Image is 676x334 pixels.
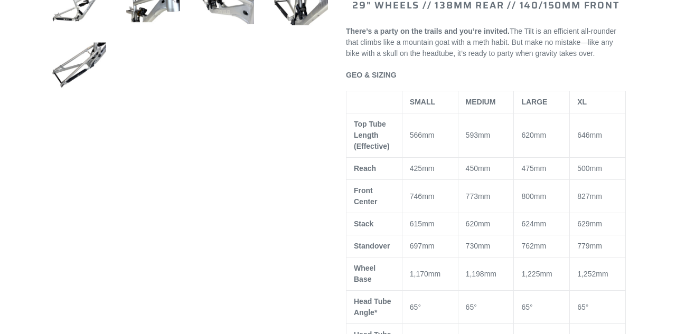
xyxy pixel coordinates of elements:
td: 827mm [570,180,626,213]
span: ° [418,303,421,311]
span: GEO & SIZING [346,71,397,79]
td: 746mm [402,180,458,213]
td: 500mm [570,158,626,180]
td: 425mm [402,158,458,180]
td: 762mm [514,235,570,257]
span: ° [586,303,589,311]
span: Wheel Base [354,264,375,283]
td: 475mm [514,158,570,180]
img: Load image into Gallery viewer, TILT - Frameset [50,36,108,94]
td: 593mm [458,113,514,158]
span: SMALL [410,98,435,106]
td: 779mm [570,235,626,257]
td: 620mm [514,113,570,158]
td: 1,198mm [458,257,514,291]
span: XL [577,98,587,106]
span: 615mm [410,220,435,228]
td: 1,252mm [570,257,626,291]
span: Front Center [354,186,377,206]
b: There’s a party on the trails and you’re invited. [346,27,510,35]
td: 773mm [458,180,514,213]
span: Stack [354,220,373,228]
span: 620mm [466,220,491,228]
td: 65 [570,291,626,324]
td: 450mm [458,158,514,180]
span: ° [530,303,533,311]
span: Reach [354,164,376,173]
td: 65 [514,291,570,324]
td: 65 [458,291,514,324]
span: Standover [354,242,390,250]
span: MEDIUM [466,98,496,106]
span: ° [474,303,477,311]
td: 646mm [570,113,626,158]
span: 629mm [577,220,602,228]
td: 1,225mm [514,257,570,291]
td: 566mm [402,113,458,158]
td: 697mm [402,235,458,257]
span: The Tilt is an efficient all-rounder that climbs like a mountain goat with a meth habit. But make... [346,27,616,58]
td: 730mm [458,235,514,257]
td: 1,170mm [402,257,458,291]
span: 624mm [521,220,546,228]
td: 65 [402,291,458,324]
td: 800mm [514,180,570,213]
span: Top Tube Length (Effective) [354,120,390,150]
span: Head Tube Angle* [354,297,391,317]
span: LARGE [521,98,547,106]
